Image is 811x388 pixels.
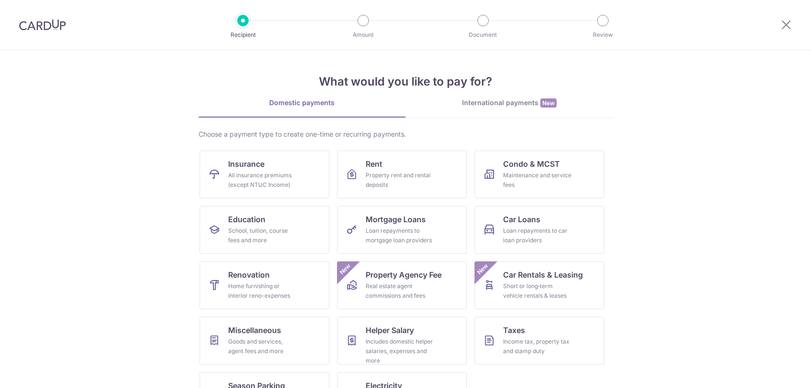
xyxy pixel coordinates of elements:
a: MiscellaneousGoods and services, agent fees and more [200,317,329,365]
span: Condo & MCST [503,158,560,170]
div: Loan repayments to car loan providers [503,226,572,245]
div: Choose a payment type to create one-time or recurring payments. [199,129,613,139]
div: International payments [406,98,613,108]
span: Car Rentals & Leasing [503,269,583,280]
span: Insurance [228,158,264,170]
div: School, tuition, course fees and more [228,226,297,245]
span: Renovation [228,269,270,280]
div: Income tax, property tax and stamp duty [503,337,572,356]
p: Review [568,30,638,40]
a: RentProperty rent and rental deposits [337,151,467,198]
div: Domestic payments [199,98,406,108]
span: Rent [366,158,382,170]
a: Property Agency FeeReal estate agent commissions and feesNew [337,261,467,309]
div: Includes domestic helper salaries, expenses and more [366,337,434,366]
h4: What would you like to pay for? [199,73,613,90]
div: All insurance premiums (except NTUC Income) [228,171,297,190]
span: Mortgage Loans [366,214,426,225]
div: Maintenance and service fees [503,171,572,190]
div: Real estate agent commissions and fees [366,281,434,301]
div: Goods and services, agent fees and more [228,337,297,356]
a: RenovationHome furnishing or interior reno-expenses [200,261,329,309]
img: CardUp [19,19,66,31]
a: Helper SalaryIncludes domestic helper salaries, expenses and more [337,317,467,365]
span: Education [228,214,265,225]
a: Car Rentals & LeasingShort or long‑term vehicle rentals & leasesNew [474,261,604,309]
span: New [540,98,557,108]
span: Miscellaneous [228,324,281,336]
div: Loan repayments to mortgage loan providers [366,226,434,245]
span: Property Agency Fee [366,269,442,280]
span: New [337,261,353,277]
a: Condo & MCSTMaintenance and service fees [474,151,604,198]
p: Document [448,30,518,40]
a: Car LoansLoan repayments to car loan providers [474,206,604,254]
a: Mortgage LoansLoan repayments to mortgage loan providers [337,206,467,254]
a: InsuranceAll insurance premiums (except NTUC Income) [200,151,329,198]
p: Recipient [208,30,278,40]
div: Property rent and rental deposits [366,171,434,190]
p: Amount [328,30,399,40]
a: TaxesIncome tax, property tax and stamp duty [474,317,604,365]
span: Car Loans [503,214,540,225]
span: Taxes [503,324,525,336]
div: Home furnishing or interior reno-expenses [228,281,297,301]
div: Short or long‑term vehicle rentals & leases [503,281,572,301]
a: EducationSchool, tuition, course fees and more [200,206,329,254]
span: New [474,261,490,277]
span: Helper Salary [366,324,414,336]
